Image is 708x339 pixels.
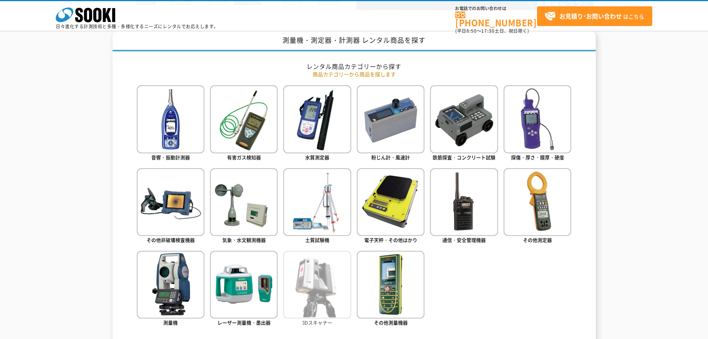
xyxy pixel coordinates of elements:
img: 探傷・厚さ・膜厚・硬度 [504,85,571,153]
a: 電子天秤・その他はかり [357,168,424,245]
img: 有害ガス検知器 [210,85,278,153]
a: 有害ガス検知器 [210,85,278,162]
img: 通信・安全管理機器 [430,168,498,236]
img: 鉄筋探査・コンクリート試験 [430,85,498,153]
span: (平日 ～ 土日、祝日除く) [455,28,529,34]
a: [PHONE_NUMBER] [455,12,537,27]
span: 有害ガス検知器 [227,154,261,161]
p: 日々進化する計測技術と多種・多様化するニーズにレンタルでお応えします。 [56,24,219,29]
span: 音響・振動計測器 [151,154,190,161]
span: 探傷・厚さ・膜厚・硬度 [511,154,564,161]
span: レーザー測量機・墨出器 [217,319,271,326]
img: 測量機 [137,251,204,319]
span: 水質測定器 [305,154,329,161]
a: 音響・振動計測器 [137,85,204,162]
img: 電子天秤・その他はかり [357,168,424,236]
a: お見積り･お問い合わせはこちら [537,6,652,26]
img: その他測定器 [504,168,571,236]
span: 17:30 [481,28,495,34]
span: 鉄筋探査・コンクリート試験 [433,154,495,161]
span: はこちら [544,11,644,22]
img: 音響・振動計測器 [137,85,204,153]
a: 探傷・厚さ・膜厚・硬度 [504,85,571,162]
a: 水質測定器 [283,85,351,162]
span: その他非破壊検査機器 [146,236,195,243]
a: 通信・安全管理機器 [430,168,498,245]
a: 気象・水文観測機器 [210,168,278,245]
a: レーザー測量機・墨出器 [210,251,278,328]
h1: 測量機・測定器・計測器 レンタル商品を探す [113,31,596,51]
a: 3Dスキャナー [283,251,351,328]
img: 土質試験機 [283,168,351,236]
span: 3Dスキャナー [302,319,332,326]
strong: お見積り･お問い合わせ [559,12,622,20]
a: 測量機 [137,251,204,328]
a: 粉じん計・風速計 [357,85,424,162]
img: その他測量機器 [357,251,424,319]
p: 商品カテゴリーから商品を探します [137,70,572,78]
img: 気象・水文観測機器 [210,168,278,236]
span: 土質試験機 [305,236,329,243]
img: 水質測定器 [283,85,351,153]
a: 鉄筋探査・コンクリート試験 [430,85,498,162]
img: 3Dスキャナー [283,251,351,319]
a: 土質試験機 [283,168,351,245]
h2: レンタル商品カテゴリーから探す [137,63,572,70]
span: 測量機 [163,319,178,326]
img: レーザー測量機・墨出器 [210,251,278,319]
img: その他非破壊検査機器 [137,168,204,236]
span: その他測定器 [523,236,552,243]
span: 8:50 [466,28,477,34]
span: その他測量機器 [374,319,408,326]
span: お電話でのお問い合わせは [455,6,537,11]
a: その他測定器 [504,168,571,245]
span: 気象・水文観測機器 [222,236,266,243]
img: 粉じん計・風速計 [357,85,424,153]
span: 通信・安全管理機器 [442,236,486,243]
a: その他非破壊検査機器 [137,168,204,245]
span: 電子天秤・その他はかり [364,236,417,243]
span: 粉じん計・風速計 [371,154,410,161]
a: その他測量機器 [357,251,424,328]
